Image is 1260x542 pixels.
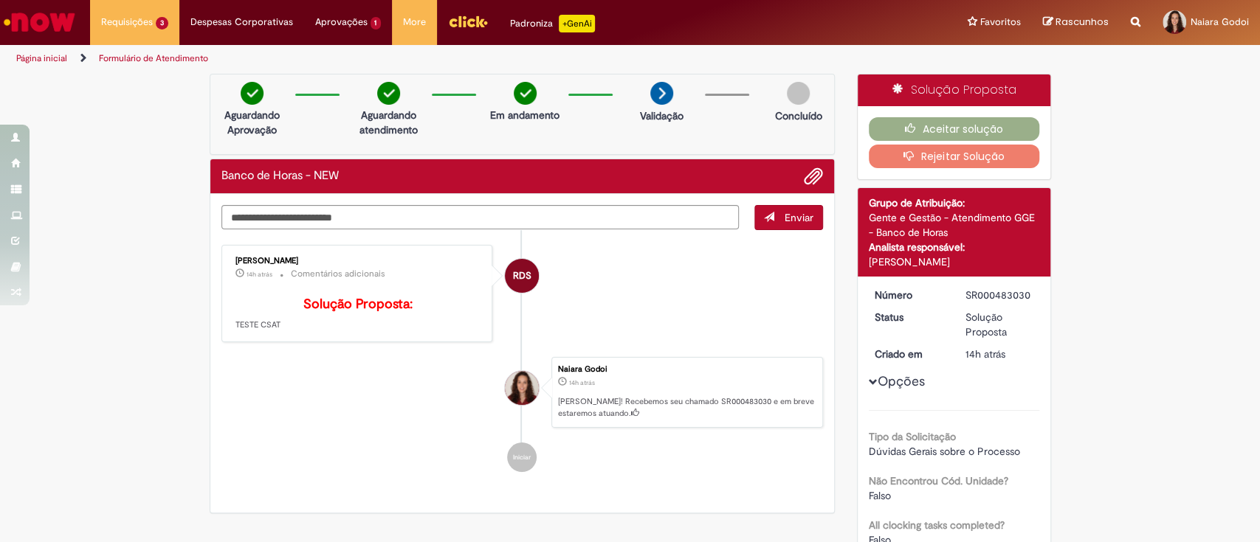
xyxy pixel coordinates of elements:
dt: Status [864,310,954,324]
img: arrow-next.png [650,82,673,105]
span: 3 [156,17,168,29]
span: RDS [513,258,531,293]
span: Falso [869,489,891,502]
div: Raquel De Souza [505,259,539,293]
img: ServiceNow [1,7,78,37]
div: Gente e Gestão - Atendimento GGE - Banco de Horas [869,210,1039,240]
span: Despesas Corporativas [190,15,293,29]
a: Página inicial [16,52,67,64]
img: check-circle-green.png [377,82,400,105]
b: Não Encontrou Cód. Unidade? [869,474,1008,487]
b: Solução Proposta: [303,296,413,313]
time: 28/08/2025 18:06:33 [247,270,272,279]
b: Tipo da Solicitação [869,430,956,443]
li: Naiara Godoi [221,357,824,428]
div: 28/08/2025 18:05:21 [965,347,1034,361]
span: Dúvidas Gerais sobre o Processo [869,445,1020,458]
button: Adicionar anexos [804,167,823,186]
ul: Trilhas de página [11,45,829,72]
div: [PERSON_NAME] [869,254,1039,269]
span: Favoritos [980,15,1021,29]
p: [PERSON_NAME]! Recebemos seu chamado SR000483030 e em breve estaremos atuando. [558,396,815,419]
div: Solução Proposta [965,310,1034,339]
span: Naiara Godoi [1191,15,1249,28]
dt: Número [864,288,954,302]
small: Comentários adicionais [291,268,385,280]
div: Grupo de Atribuição: [869,195,1039,210]
dt: Criado em [864,347,954,361]
div: SR000483030 [965,288,1034,302]
div: Padroniza [510,15,595,32]
p: Aguardando atendimento [353,108,424,137]
div: Solução Proposta [858,74,1050,106]
span: Enviar [785,211,813,224]
div: Naiara Godoi [558,365,815,374]
p: Concluído [774,108,822,123]
b: All clocking tasks completed? [869,518,1005,532]
span: Requisições [101,15,153,29]
a: Rascunhos [1043,15,1109,29]
span: 14h atrás [247,270,272,279]
p: TESTE CSAT [235,297,481,331]
span: 14h atrás [965,347,1005,361]
p: +GenAi [559,15,595,32]
h2: Banco de Horas - NEW Histórico de tíquete [221,170,339,183]
textarea: Digite sua mensagem aqui... [221,205,740,230]
span: Aprovações [315,15,368,29]
button: Enviar [754,205,823,230]
a: Formulário de Atendimento [99,52,208,64]
div: Naiara Godoi [505,371,539,405]
span: More [403,15,426,29]
img: img-circle-grey.png [787,82,810,105]
span: Rascunhos [1056,15,1109,29]
div: Analista responsável: [869,240,1039,254]
img: check-circle-green.png [241,82,264,105]
span: 14h atrás [569,378,595,387]
div: [PERSON_NAME] [235,257,481,265]
img: check-circle-green.png [514,82,537,105]
span: 1 [371,17,382,29]
p: Validação [640,108,684,123]
time: 28/08/2025 18:05:21 [965,347,1005,361]
ul: Histórico de tíquete [221,230,824,487]
button: Aceitar solução [869,117,1039,141]
p: Aguardando Aprovação [216,108,288,137]
button: Rejeitar Solução [869,145,1039,168]
p: Em andamento [490,108,560,122]
img: click_logo_yellow_360x200.png [448,10,488,32]
time: 28/08/2025 18:05:21 [569,378,595,387]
